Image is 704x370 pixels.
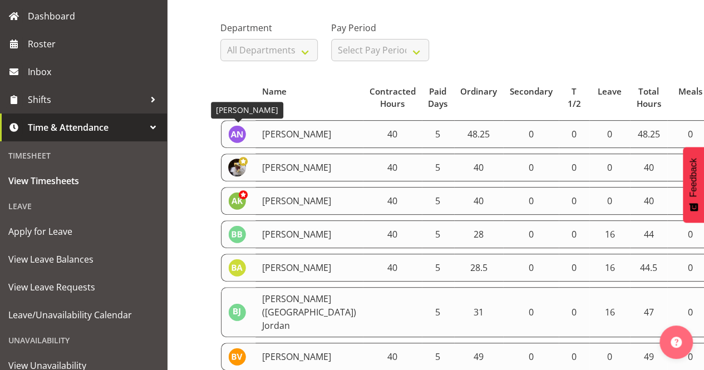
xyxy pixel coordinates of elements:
[559,254,589,282] td: 0
[28,63,161,80] span: Inbox
[454,120,504,148] td: 48.25
[503,220,559,248] td: 0
[3,144,164,167] div: Timesheet
[228,125,246,143] img: aaron-naish5730.jpg
[454,287,504,337] td: 31
[683,147,704,223] button: Feedback - Show survey
[559,154,589,181] td: 0
[428,85,447,111] span: Paid Days
[422,254,454,282] td: 5
[369,85,415,111] span: Contracted Hours
[454,187,504,215] td: 40
[671,337,682,348] img: help-xxl-2.png
[28,91,145,108] span: Shifts
[559,187,589,215] td: 0
[228,225,246,243] img: ben-bennington151.jpg
[589,120,630,148] td: 0
[228,348,246,366] img: brenton-vanzwol10251.jpg
[565,85,583,111] span: T 1/2
[559,120,589,148] td: 0
[8,307,159,323] span: Leave/Unavailability Calendar
[3,218,164,245] a: Apply for Leave
[28,119,145,136] span: Time & Attendance
[503,120,559,148] td: 0
[630,120,667,148] td: 48.25
[454,254,504,282] td: 28.5
[637,85,661,111] span: Total Hours
[589,220,630,248] td: 16
[228,159,246,176] img: andrew-crenfeldtab2e0c3de70d43fd7286f7b271d34304.png
[255,187,363,215] td: [PERSON_NAME]
[228,259,246,277] img: brandon-adonis9902.jpg
[8,172,159,189] span: View Timesheets
[28,36,161,52] span: Roster
[630,187,667,215] td: 40
[331,21,429,34] label: Pay Period
[454,220,504,248] td: 28
[28,8,161,24] span: Dashboard
[255,220,363,248] td: [PERSON_NAME]
[503,187,559,215] td: 0
[503,254,559,282] td: 0
[8,251,159,268] span: View Leave Balances
[363,154,422,181] td: 40
[630,220,667,248] td: 44
[363,220,422,248] td: 40
[262,85,286,98] span: Name
[422,220,454,248] td: 5
[363,187,422,215] td: 40
[255,287,363,337] td: [PERSON_NAME] ([GEOGRAPHIC_DATA]) Jordan
[510,85,553,98] span: Secondary
[589,154,630,181] td: 0
[589,287,630,337] td: 16
[8,279,159,295] span: View Leave Requests
[3,329,164,352] div: Unavailability
[3,195,164,218] div: Leave
[688,158,698,197] span: Feedback
[3,245,164,273] a: View Leave Balances
[422,120,454,148] td: 5
[255,120,363,148] td: [PERSON_NAME]
[630,154,667,181] td: 40
[255,254,363,282] td: [PERSON_NAME]
[460,85,497,98] span: Ordinary
[8,223,159,240] span: Apply for Leave
[255,154,363,181] td: [PERSON_NAME]
[589,254,630,282] td: 16
[598,85,622,98] span: Leave
[589,187,630,215] td: 0
[3,167,164,195] a: View Timesheets
[422,287,454,337] td: 5
[630,254,667,282] td: 44.5
[559,220,589,248] td: 0
[363,120,422,148] td: 40
[559,287,589,337] td: 0
[220,21,318,34] label: Department
[503,154,559,181] td: 0
[3,301,164,329] a: Leave/Unavailability Calendar
[422,187,454,215] td: 5
[678,85,702,98] span: Meals
[630,287,667,337] td: 47
[3,273,164,301] a: View Leave Requests
[228,303,246,321] img: brendan-jordan2061.jpg
[454,154,504,181] td: 40
[503,287,559,337] td: 0
[228,192,246,210] img: angela-kerrigan9606.jpg
[363,254,422,282] td: 40
[422,154,454,181] td: 5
